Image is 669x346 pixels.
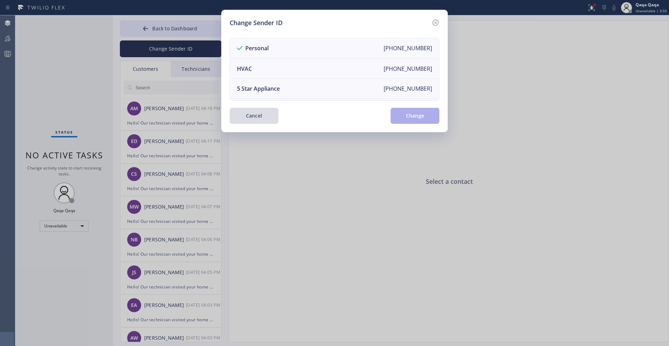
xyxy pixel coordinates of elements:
div: [PHONE_NUMBER] [384,65,432,73]
div: [PHONE_NUMBER] [384,85,432,92]
div: [PHONE_NUMBER] [384,44,432,53]
div: Personal [237,44,269,53]
button: Change [391,108,439,124]
div: HVAC [237,65,252,73]
h5: Change Sender ID [230,18,283,28]
div: 5 Star Appliance [237,85,280,92]
button: Cancel [230,108,278,124]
